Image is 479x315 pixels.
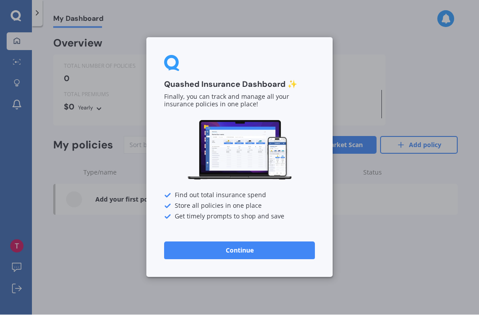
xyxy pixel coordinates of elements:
[164,192,315,199] div: Find out total insurance spend
[164,214,315,221] div: Get timely prompts to shop and save
[164,242,315,260] button: Continue
[164,80,315,90] h3: Quashed Insurance Dashboard ✨
[164,203,315,210] div: Store all policies in one place
[164,94,315,109] p: Finally, you can track and manage all your insurance policies in one place!
[186,119,293,182] img: Dashboard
